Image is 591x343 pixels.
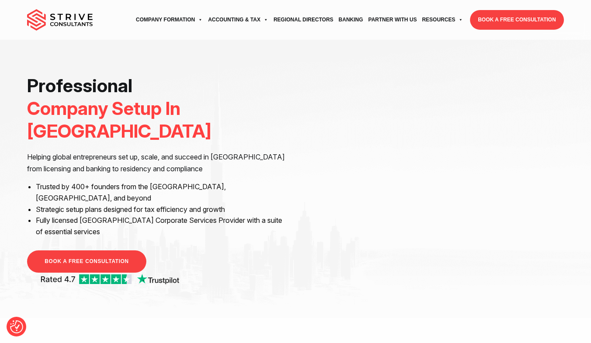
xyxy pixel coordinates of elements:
[27,151,289,174] p: Helping global entrepreneurs set up, scale, and succeed in [GEOGRAPHIC_DATA] from licensing and b...
[27,97,211,142] span: Company Setup In [GEOGRAPHIC_DATA]
[205,8,271,32] a: Accounting & Tax
[302,74,564,222] iframe: <br />
[419,8,466,32] a: Resources
[27,9,93,31] img: main-logo.svg
[10,320,23,333] button: Consent Preferences
[271,8,336,32] a: Regional Directors
[470,10,563,30] a: BOOK A FREE CONSULTATION
[36,204,289,215] li: Strategic setup plans designed for tax efficiency and growth
[27,74,289,142] h1: Professional
[36,215,289,237] li: Fully licensed [GEOGRAPHIC_DATA] Corporate Services Provider with a suite of essential services
[10,320,23,333] img: Revisit consent button
[27,250,146,273] a: BOOK A FREE CONSULTATION
[336,8,366,32] a: Banking
[36,181,289,204] li: Trusted by 400+ founders from the [GEOGRAPHIC_DATA], [GEOGRAPHIC_DATA], and beyond
[366,8,419,32] a: Partner with Us
[133,8,205,32] a: Company Formation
